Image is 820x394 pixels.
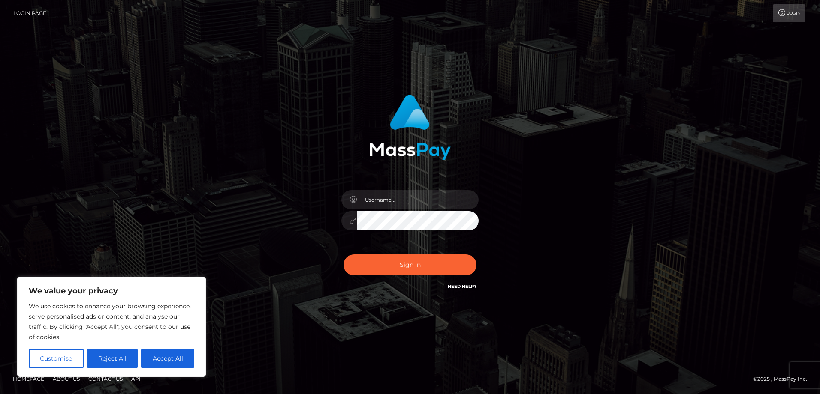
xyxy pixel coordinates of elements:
[753,374,814,384] div: © 2025 , MassPay Inc.
[448,284,476,289] a: Need Help?
[13,4,46,22] a: Login Page
[357,190,479,209] input: Username...
[29,349,84,368] button: Customise
[85,372,126,385] a: Contact Us
[29,301,194,342] p: We use cookies to enhance your browsing experience, serve personalised ads or content, and analys...
[9,372,48,385] a: Homepage
[344,254,476,275] button: Sign in
[87,349,138,368] button: Reject All
[128,372,144,385] a: API
[49,372,83,385] a: About Us
[773,4,805,22] a: Login
[17,277,206,377] div: We value your privacy
[369,95,451,160] img: MassPay Login
[141,349,194,368] button: Accept All
[29,286,194,296] p: We value your privacy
